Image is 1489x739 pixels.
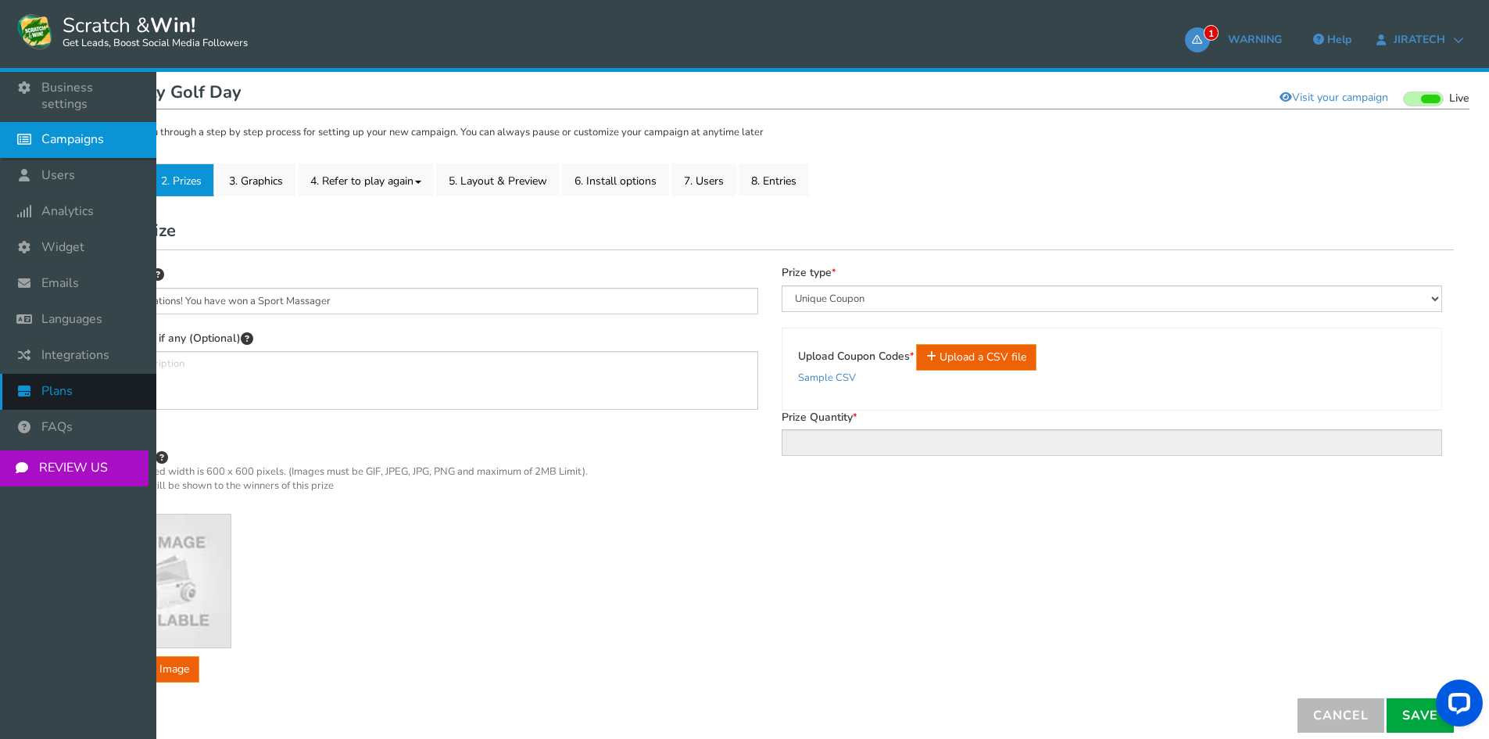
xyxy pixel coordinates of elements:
[739,163,809,196] a: 8. Entries
[41,275,79,292] span: Emails
[217,163,295,196] a: 3. Graphics
[97,465,588,493] p: Recommended width is 600 x 600 pixels. (Images must be GIF, JPEG, JPG, PNG and maximum of 2MB Lim...
[798,350,914,364] label: Upload Coupon Codes
[97,330,253,347] label: Instructions if any (Optional)
[1269,84,1398,111] a: Visit your campaign
[1298,698,1384,733] a: Cancel
[69,78,1469,109] h1: BYC Charity Golf Day
[41,347,109,364] span: Integrations
[63,38,248,50] small: Get Leads, Boost Social Media Followers
[1185,27,1290,52] a: 1WARNING
[41,203,94,220] span: Analytics
[798,371,856,385] a: Sample CSV
[41,383,73,400] span: Plans
[69,125,1469,141] p: Cool. Let's take you through a step by step process for setting up your new campaign. You can alw...
[1228,32,1282,47] span: WARNING
[97,449,588,501] label: Prize image
[41,167,75,184] span: Users
[1423,673,1489,739] iframe: LiveChat chat widget
[41,80,141,113] span: Business settings
[671,163,736,196] a: 7. Users
[1305,27,1359,52] a: Help
[436,163,560,196] a: 5. Layout & Preview
[41,419,73,436] span: FAQs
[1327,32,1351,47] span: Help
[562,163,669,196] a: 6. Install options
[55,12,248,51] span: Scratch &
[1387,698,1454,733] a: Save
[782,266,836,281] label: Prize type
[16,12,248,51] a: Scratch &Win! Get Leads, Boost Social Media Followers
[298,163,434,196] a: 4. Refer to play again
[41,311,102,328] span: Languages
[782,411,857,425] label: Prize Quantity
[150,12,195,39] strong: Win!
[97,288,758,314] input: [E.g. 10% OFF or $10 OFF]
[149,163,214,196] a: 2. Prizes
[1449,91,1469,106] span: Live
[41,239,84,256] span: Widget
[1204,25,1219,41] span: 1
[41,131,104,148] span: Campaigns
[1386,34,1453,46] span: JIRATECH
[16,12,55,51] img: Scratch and Win
[39,460,108,476] span: REVIEW US
[85,212,1454,249] h2: Add a prize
